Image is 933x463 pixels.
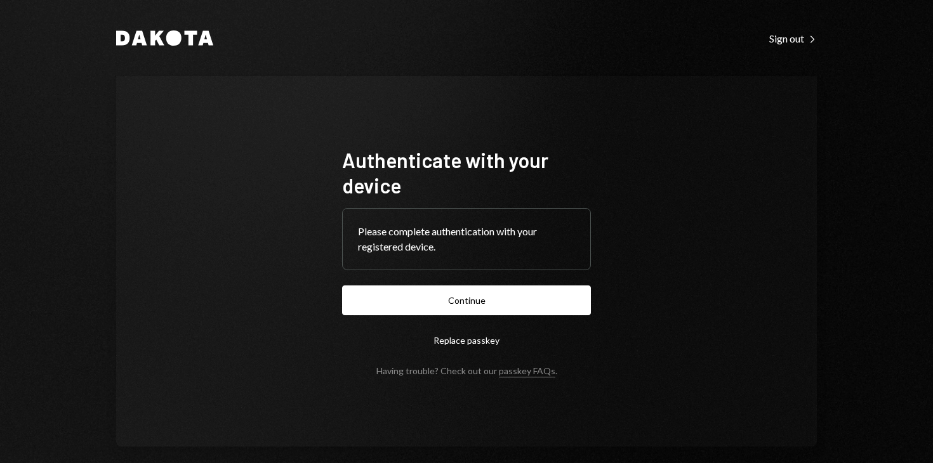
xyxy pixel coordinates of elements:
a: passkey FAQs [499,365,555,377]
div: Sign out [769,32,817,45]
button: Replace passkey [342,325,591,355]
button: Continue [342,285,591,315]
a: Sign out [769,31,817,45]
h1: Authenticate with your device [342,147,591,198]
div: Having trouble? Check out our . [376,365,557,376]
div: Please complete authentication with your registered device. [358,224,575,254]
